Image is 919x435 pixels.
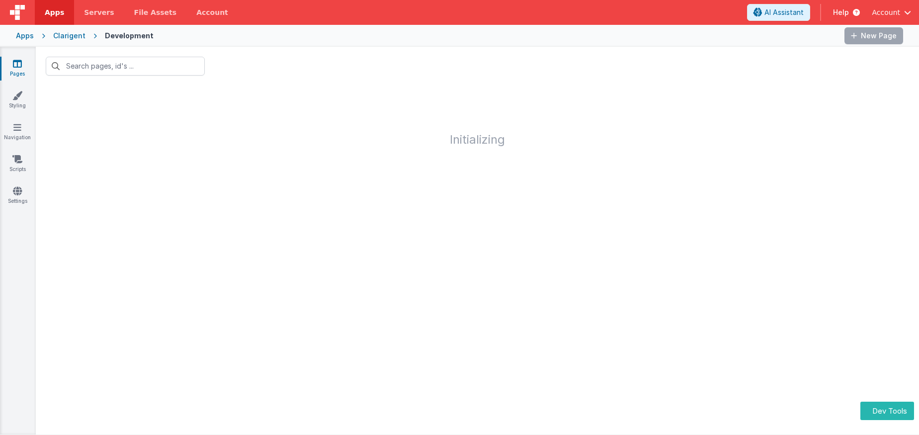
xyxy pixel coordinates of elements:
[872,7,911,17] button: Account
[84,7,114,17] span: Servers
[833,7,849,17] span: Help
[45,7,64,17] span: Apps
[36,86,919,146] h1: Initializing
[16,31,34,41] div: Apps
[872,7,900,17] span: Account
[105,31,154,41] div: Development
[46,57,205,76] input: Search pages, id's ...
[747,4,810,21] button: AI Assistant
[844,27,903,44] button: New Page
[860,402,914,420] button: Dev Tools
[764,7,804,17] span: AI Assistant
[134,7,177,17] span: File Assets
[53,31,85,41] div: Clarigent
